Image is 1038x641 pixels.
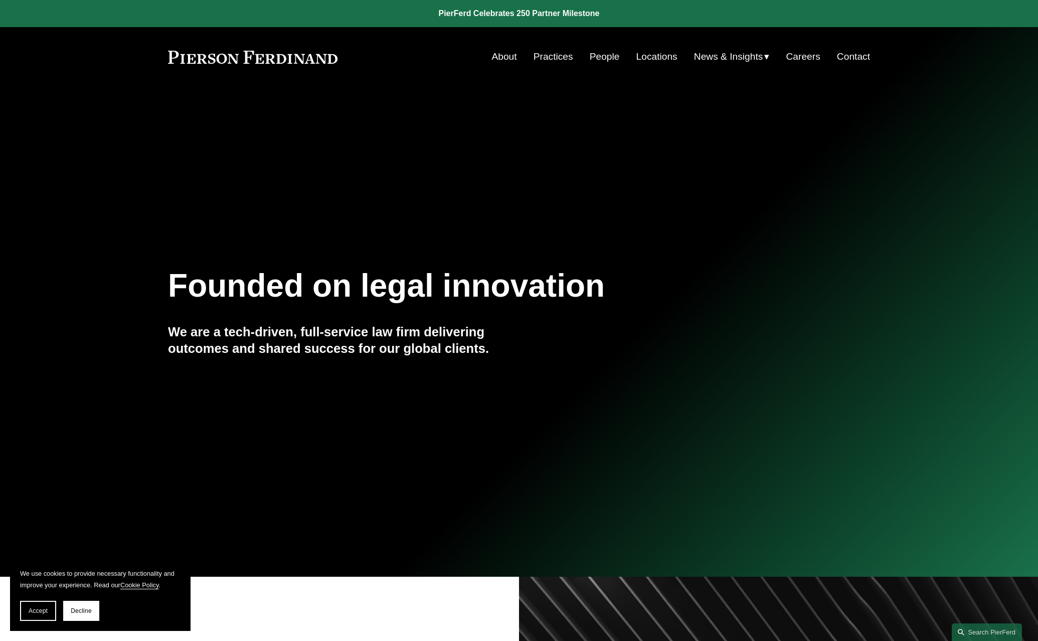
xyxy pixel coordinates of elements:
[29,607,48,614] span: Accept
[694,47,770,66] a: folder dropdown
[168,268,753,304] h1: Founded on legal innovation
[534,47,573,66] a: Practices
[837,47,870,66] a: Contact
[590,47,620,66] a: People
[786,47,820,66] a: Careers
[63,601,99,621] button: Decline
[168,324,519,356] h4: We are a tech-driven, full-service law firm delivering outcomes and shared success for our global...
[20,568,181,591] p: We use cookies to provide necessary functionality and improve your experience. Read our .
[20,601,56,621] button: Accept
[491,47,516,66] a: About
[636,47,677,66] a: Locations
[71,607,92,614] span: Decline
[694,48,763,66] span: News & Insights
[120,581,159,589] a: Cookie Policy
[952,623,1022,641] a: Search this site
[10,558,191,631] section: Cookie banner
